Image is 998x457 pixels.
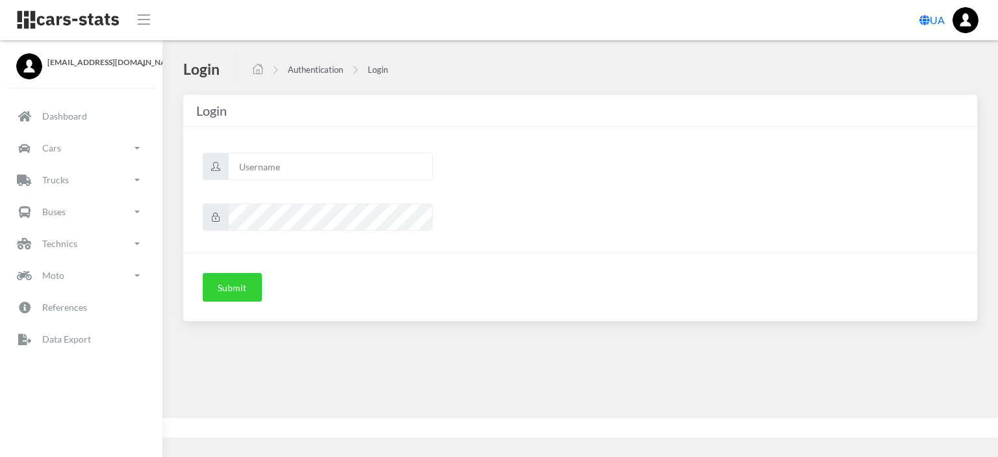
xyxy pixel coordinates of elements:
[10,197,153,227] a: Buses
[42,331,91,347] p: Data Export
[203,273,262,302] button: Submit
[42,203,66,220] p: Buses
[196,103,227,118] span: Login
[10,133,153,163] a: Cars
[42,172,69,188] p: Trucks
[10,101,153,131] a: Dashboard
[183,59,220,79] h4: Login
[10,229,153,259] a: Technics
[288,64,343,75] a: Authentication
[42,267,64,283] p: Moto
[10,324,153,354] a: Data Export
[10,261,153,291] a: Moto
[42,140,61,156] p: Cars
[42,235,77,252] p: Technics
[228,153,433,180] input: Username
[47,57,146,68] span: [EMAIL_ADDRESS][DOMAIN_NAME]
[953,7,979,33] img: ...
[10,165,153,195] a: Trucks
[368,64,388,75] a: Login
[42,108,87,124] p: Dashboard
[42,299,87,315] p: References
[10,293,153,322] a: References
[914,7,950,33] a: UA
[16,53,146,68] a: [EMAIL_ADDRESS][DOMAIN_NAME]
[16,10,120,30] img: navbar brand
